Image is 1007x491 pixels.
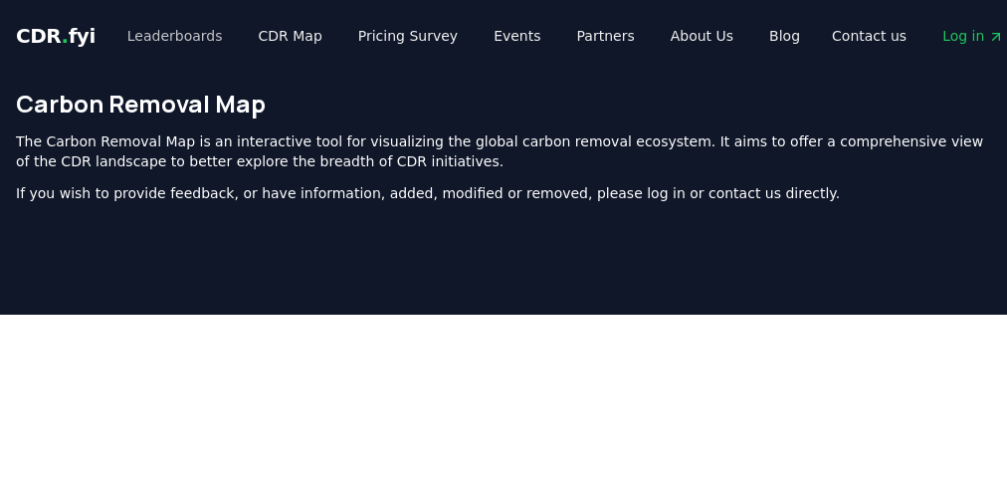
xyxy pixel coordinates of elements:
a: Events [478,18,556,54]
a: About Us [655,18,749,54]
a: CDR Map [243,18,338,54]
a: Pricing Survey [342,18,474,54]
nav: Main [111,18,816,54]
a: Blog [753,18,816,54]
a: CDR.fyi [16,22,96,50]
p: The Carbon Removal Map is an interactive tool for visualizing the global carbon removal ecosystem... [16,131,991,171]
a: Leaderboards [111,18,239,54]
span: CDR fyi [16,24,96,48]
h1: Carbon Removal Map [16,88,991,120]
span: . [62,24,69,48]
a: Contact us [816,18,922,54]
a: Partners [561,18,651,54]
p: If you wish to provide feedback, or have information, added, modified or removed, please log in o... [16,183,991,203]
span: Log in [942,26,1004,46]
